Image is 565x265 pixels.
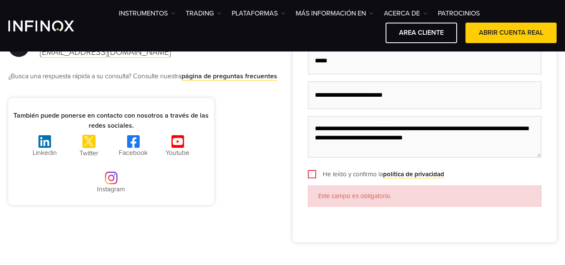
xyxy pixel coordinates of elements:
p: ¿Busca una respuesta rápida a su consulta? Consulte nuestra [8,71,283,81]
p: Youtube [157,148,199,158]
a: Patrocinios [438,8,480,18]
strong: También puede ponerse en contacto con nosotros a través de las redes sociales. [13,111,209,130]
a: [EMAIL_ADDRESS][DOMAIN_NAME] [40,47,171,58]
a: Instrumentos [119,8,175,18]
a: página de preguntas frecuentes [182,72,277,81]
a: política de privacidad [383,170,444,178]
a: PLATAFORMAS [232,8,285,18]
a: TRADING [186,8,221,18]
a: AREA CLIENTE [386,23,457,43]
a: ACERCA DE [384,8,427,18]
label: He leído y confirmo la [318,170,444,179]
div: Este campo es obligatorio. [308,185,542,206]
p: Facebook [112,148,154,158]
a: INFINOX Logo [8,21,94,31]
a: ABRIR CUENTA REAL [465,23,557,43]
a: Más información en [296,8,373,18]
p: Instagram [90,184,132,194]
p: Twitter [68,148,110,158]
p: Linkedin [24,148,66,158]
